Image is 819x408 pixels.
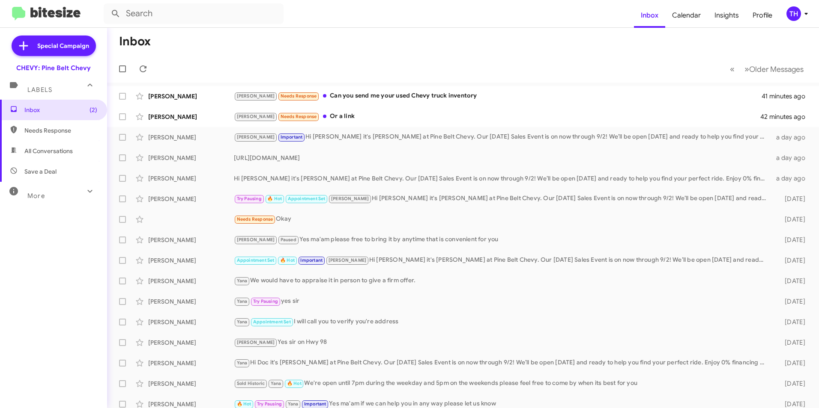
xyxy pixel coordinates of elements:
[329,257,367,263] span: [PERSON_NAME]
[771,277,812,285] div: [DATE]
[234,358,771,368] div: Hi Doc it's [PERSON_NAME] at Pine Belt Chevy. Our [DATE] Sales Event is on now through 9/2! We’ll...
[280,257,295,263] span: 🔥 Hot
[24,126,97,135] span: Needs Response
[744,64,749,74] span: »
[771,318,812,326] div: [DATE]
[148,133,234,142] div: [PERSON_NAME]
[148,236,234,244] div: [PERSON_NAME]
[771,133,812,142] div: a day ago
[234,296,771,306] div: yes sir
[725,60,809,78] nav: Page navigation example
[253,319,291,325] span: Appointment Set
[234,214,771,224] div: Okay
[281,114,317,119] span: Needs Response
[771,338,812,347] div: [DATE]
[771,297,812,306] div: [DATE]
[27,192,45,200] span: More
[237,278,248,284] span: Yana
[771,174,812,183] div: a day ago
[771,236,812,244] div: [DATE]
[771,359,812,367] div: [DATE]
[281,93,317,99] span: Needs Response
[148,154,234,162] div: [PERSON_NAME]
[237,93,275,99] span: [PERSON_NAME]
[148,297,234,306] div: [PERSON_NAME]
[90,106,97,114] span: (2)
[237,340,275,345] span: [PERSON_NAME]
[304,401,326,407] span: Important
[746,3,779,28] a: Profile
[119,35,151,48] h1: Inbox
[761,112,812,121] div: 42 minutes ago
[234,337,771,347] div: Yes sir on Hwy 98
[749,65,804,74] span: Older Messages
[148,256,234,265] div: [PERSON_NAME]
[234,378,771,388] div: We're open until 7pm during the weekday and 5pm on the weekends please feel free to come by when ...
[234,112,761,121] div: Or a link
[148,359,234,367] div: [PERSON_NAME]
[708,3,746,28] a: Insights
[257,401,282,407] span: Try Pausing
[237,319,248,325] span: Yana
[12,35,96,56] a: Special Campaign
[24,106,97,114] span: Inbox
[237,299,248,304] span: Yana
[27,86,52,94] span: Labels
[24,167,57,176] span: Save a Deal
[16,64,91,72] div: CHEVY: Pine Belt Chevy
[237,381,265,386] span: Sold Historic
[331,196,369,201] span: [PERSON_NAME]
[281,134,303,140] span: Important
[739,60,809,78] button: Next
[237,360,248,366] span: Yana
[287,381,302,386] span: 🔥 Hot
[725,60,740,78] button: Previous
[771,379,812,388] div: [DATE]
[237,237,275,242] span: [PERSON_NAME]
[237,401,251,407] span: 🔥 Hot
[148,379,234,388] div: [PERSON_NAME]
[771,215,812,224] div: [DATE]
[730,64,735,74] span: «
[148,112,234,121] div: [PERSON_NAME]
[237,134,275,140] span: [PERSON_NAME]
[237,257,275,263] span: Appointment Set
[762,92,812,101] div: 41 minutes ago
[234,174,771,183] div: Hi [PERSON_NAME] it's [PERSON_NAME] at Pine Belt Chevy. Our [DATE] Sales Event is on now through ...
[288,401,299,407] span: Yana
[771,195,812,203] div: [DATE]
[234,194,771,204] div: Hi [PERSON_NAME] it's [PERSON_NAME] at Pine Belt Chevy. Our [DATE] Sales Event is on now through ...
[237,216,273,222] span: Needs Response
[148,338,234,347] div: [PERSON_NAME]
[234,255,771,265] div: Hi [PERSON_NAME] it's [PERSON_NAME] at Pine Belt Chevy. Our [DATE] Sales Event is on now through ...
[771,256,812,265] div: [DATE]
[237,114,275,119] span: [PERSON_NAME]
[779,6,810,21] button: TH
[234,154,771,162] div: [URL][DOMAIN_NAME]
[234,91,762,101] div: Can you send me your used Chevy truck inventory
[786,6,801,21] div: TH
[37,41,89,50] span: Special Campaign
[234,317,771,327] div: I will call you to verify you're address
[24,147,73,155] span: All Conversations
[300,257,323,263] span: Important
[234,132,771,142] div: Hi [PERSON_NAME] it's [PERSON_NAME] at Pine Belt Chevy. Our [DATE] Sales Event is on now through ...
[237,196,262,201] span: Try Pausing
[267,196,282,201] span: 🔥 Hot
[234,276,771,286] div: We would have to appraise it in person to give a firm offer.
[665,3,708,28] a: Calendar
[104,3,284,24] input: Search
[634,3,665,28] a: Inbox
[148,318,234,326] div: [PERSON_NAME]
[281,237,296,242] span: Paused
[771,154,812,162] div: a day ago
[148,174,234,183] div: [PERSON_NAME]
[148,92,234,101] div: [PERSON_NAME]
[148,277,234,285] div: [PERSON_NAME]
[271,381,281,386] span: Yana
[288,196,326,201] span: Appointment Set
